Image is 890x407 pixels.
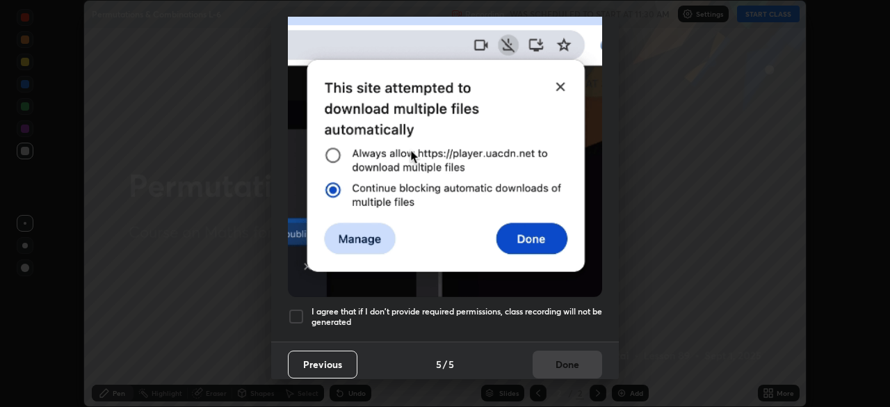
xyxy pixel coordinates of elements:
[311,306,602,328] h5: I agree that if I don't provide required permissions, class recording will not be generated
[448,357,454,372] h4: 5
[288,351,357,378] button: Previous
[443,357,447,372] h4: /
[436,357,442,372] h4: 5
